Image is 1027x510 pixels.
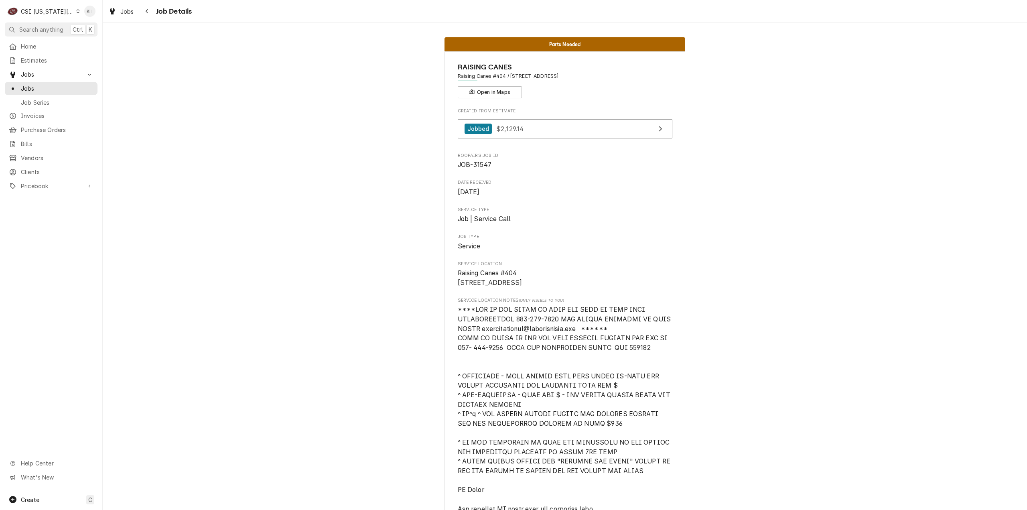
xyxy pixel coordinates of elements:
[458,234,672,251] div: Job Type
[21,42,93,51] span: Home
[5,137,97,150] a: Bills
[21,112,93,120] span: Invoices
[19,25,63,34] span: Search anything
[5,123,97,136] a: Purchase Orders
[5,40,97,53] a: Home
[5,457,97,470] a: Go to Help Center
[458,179,672,186] span: Date Received
[21,98,93,107] span: Job Series
[458,187,672,197] span: Date Received
[84,6,95,17] div: KH
[458,261,672,288] div: Service Location
[458,207,672,213] span: Service Type
[458,214,672,224] span: Service Type
[5,22,97,37] button: Search anythingCtrlK
[458,215,511,223] span: Job | Service Call
[5,151,97,165] a: Vendors
[465,124,492,134] div: Jobbed
[458,207,672,224] div: Service Type
[5,109,97,122] a: Invoices
[496,124,524,132] span: $2,129.14
[5,54,97,67] a: Estimates
[458,62,672,73] span: Name
[458,160,672,170] span: Roopairs Job ID
[458,261,672,267] span: Service Location
[458,242,481,250] span: Service
[21,140,93,148] span: Bills
[458,242,672,251] span: Job Type
[89,25,92,34] span: K
[458,86,522,98] button: Open in Maps
[444,37,685,51] div: Status
[458,119,672,139] a: View Estimate
[458,108,672,142] div: Created From Estimate
[141,5,154,18] button: Navigate back
[458,152,672,159] span: Roopairs Job ID
[5,471,97,484] a: Go to What's New
[5,68,97,81] a: Go to Jobs
[21,56,93,65] span: Estimates
[21,154,93,162] span: Vendors
[84,6,95,17] div: Kelsey Hetlage's Avatar
[5,96,97,109] a: Job Series
[21,168,93,176] span: Clients
[154,6,192,17] span: Job Details
[21,7,74,16] div: CSI [US_STATE][GEOGRAPHIC_DATA]
[21,459,93,467] span: Help Center
[7,6,18,17] div: CSI Kansas City's Avatar
[458,73,672,80] span: Address
[458,188,480,196] span: [DATE]
[458,297,672,304] span: Service Location Notes
[458,234,672,240] span: Job Type
[458,179,672,197] div: Date Received
[21,473,93,482] span: What's New
[5,82,97,95] a: Jobs
[458,152,672,170] div: Roopairs Job ID
[21,126,93,134] span: Purchase Orders
[73,25,83,34] span: Ctrl
[5,179,97,193] a: Go to Pricebook
[21,70,81,79] span: Jobs
[458,62,672,98] div: Client Information
[458,108,672,114] span: Created From Estimate
[458,161,491,169] span: JOB-31547
[21,84,93,93] span: Jobs
[105,5,137,18] a: Jobs
[21,496,39,503] span: Create
[120,7,134,16] span: Jobs
[88,496,92,504] span: C
[21,182,81,190] span: Pricebook
[7,6,18,17] div: C
[5,165,97,179] a: Clients
[458,269,522,286] span: Raising Canes #404 [STREET_ADDRESS]
[458,268,672,287] span: Service Location
[519,298,564,303] span: (Only Visible to You)
[549,42,581,47] span: Parts Needed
